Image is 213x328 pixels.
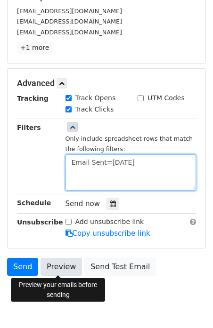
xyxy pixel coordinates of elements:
strong: Unsubscribe [17,218,63,226]
label: Track Clicks [75,104,114,114]
span: Send now [66,200,100,208]
a: Copy unsubscribe link [66,229,150,238]
h5: Advanced [17,78,196,88]
label: UTM Codes [147,93,184,103]
a: Preview [41,258,82,276]
small: Only include spreadsheet rows that match the following filters: [66,135,193,153]
a: Send Test Email [84,258,156,276]
strong: Filters [17,124,41,131]
label: Track Opens [75,93,116,103]
strong: Tracking [17,95,49,102]
div: Preview your emails before sending [11,278,105,302]
label: Add unsubscribe link [75,217,144,227]
strong: Schedule [17,199,51,207]
a: Send [7,258,38,276]
small: [EMAIL_ADDRESS][DOMAIN_NAME] [17,8,122,15]
small: [EMAIL_ADDRESS][DOMAIN_NAME] [17,18,122,25]
iframe: Chat Widget [166,283,213,328]
small: [EMAIL_ADDRESS][DOMAIN_NAME] [17,29,122,36]
a: +1 more [17,42,52,54]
